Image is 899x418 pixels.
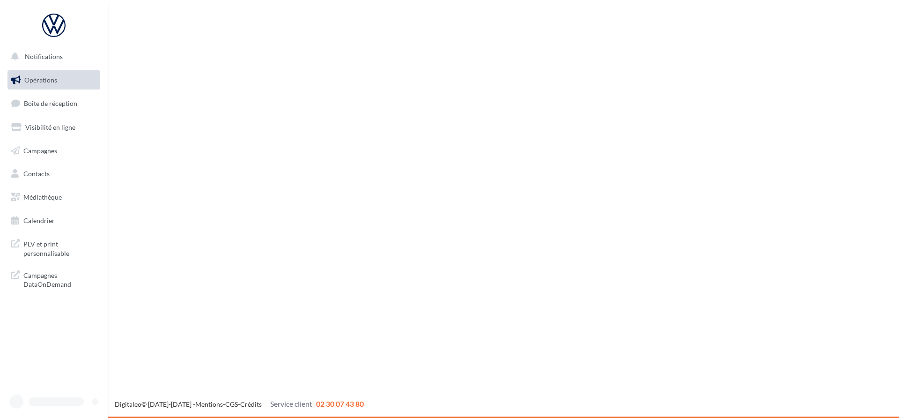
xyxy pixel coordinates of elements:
span: Campagnes [23,146,57,154]
a: Mentions [195,400,223,408]
span: Calendrier [23,216,55,224]
a: Visibilité en ligne [6,118,102,137]
a: Contacts [6,164,102,184]
a: Crédits [240,400,262,408]
span: © [DATE]-[DATE] - - - [115,400,364,408]
a: PLV et print personnalisable [6,234,102,261]
span: Service client [270,399,312,408]
span: 02 30 07 43 80 [316,399,364,408]
span: Visibilité en ligne [25,123,75,131]
a: Campagnes [6,141,102,161]
a: CGS [225,400,238,408]
a: Digitaleo [115,400,141,408]
span: Opérations [24,76,57,84]
a: Opérations [6,70,102,90]
span: Notifications [25,52,63,60]
a: Médiathèque [6,187,102,207]
a: Calendrier [6,211,102,231]
span: Campagnes DataOnDemand [23,269,96,289]
button: Notifications [6,47,98,67]
a: Boîte de réception [6,93,102,113]
span: Médiathèque [23,193,62,201]
span: Boîte de réception [24,99,77,107]
span: PLV et print personnalisable [23,238,96,258]
span: Contacts [23,170,50,178]
a: Campagnes DataOnDemand [6,265,102,293]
